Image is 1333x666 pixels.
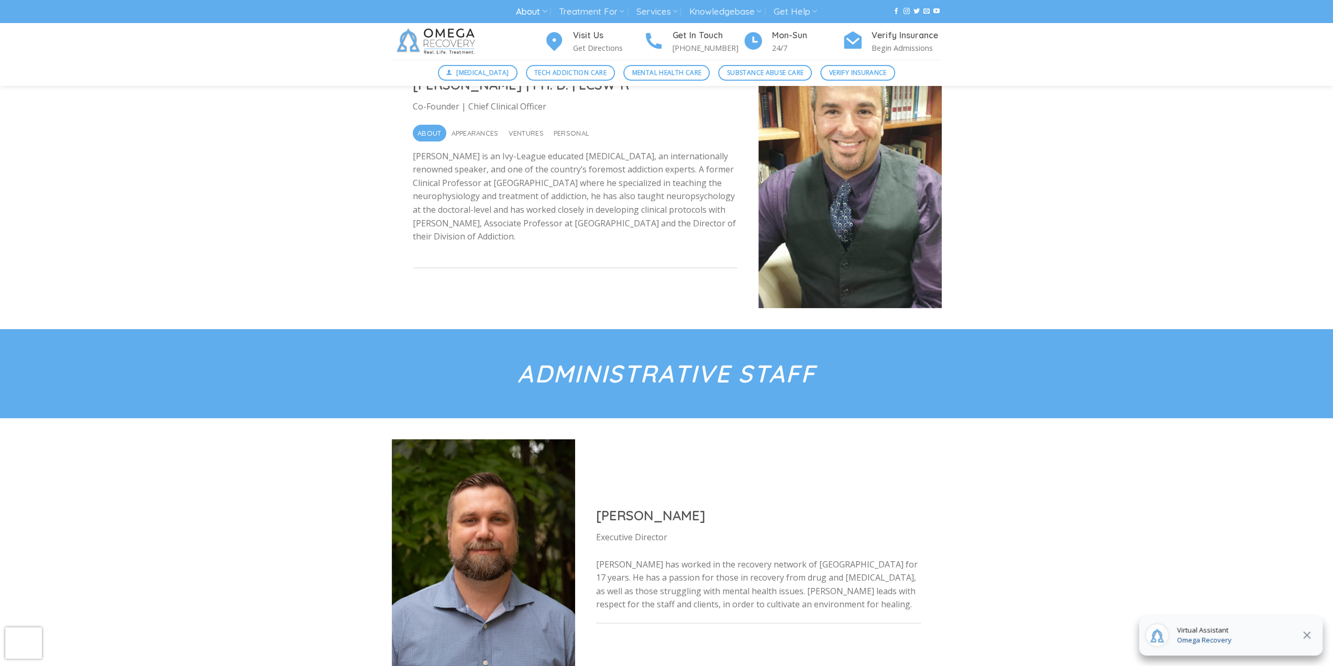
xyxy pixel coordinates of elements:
p: Executive Director [596,531,921,544]
span: Substance Abuse Care [727,68,803,78]
p: Co-Founder | Chief Clinical Officer [413,100,737,114]
h4: Get In Touch [673,29,743,42]
span: Appearances [451,125,499,141]
span: Mental Health Care [632,68,701,78]
a: Follow on Instagram [903,8,909,15]
a: Get Help [774,2,817,21]
a: About [516,2,547,21]
a: Services [636,2,677,21]
span: Tech Addiction Care [534,68,607,78]
span: Verify Insurance [829,68,887,78]
img: Omega Recovery [392,23,483,60]
em: Administrative Staff [517,358,815,389]
a: Get In Touch [PHONE_NUMBER] [643,29,743,54]
span: Ventures [509,125,544,141]
p: Get Directions [573,42,643,54]
p: [PERSON_NAME] is an Ivy-League educated [MEDICAL_DATA], an internationally renowned speaker, and ... [413,150,737,244]
h2: [PERSON_NAME] [596,507,921,524]
a: Verify Insurance [820,65,895,81]
h4: Visit Us [573,29,643,42]
span: About [417,125,441,141]
a: Follow on YouTube [933,8,940,15]
a: Verify Insurance Begin Admissions [842,29,942,54]
h4: Verify Insurance [872,29,942,42]
p: Begin Admissions [872,42,942,54]
a: [MEDICAL_DATA] [438,65,517,81]
p: [PERSON_NAME] has worked in the recovery network of [GEOGRAPHIC_DATA] for 17 years. He has a pass... [596,558,921,612]
a: Follow on Twitter [913,8,920,15]
a: Treatment For [559,2,624,21]
p: [PHONE_NUMBER] [673,42,743,54]
a: Knowledgebase [689,2,762,21]
span: Personal [554,125,589,141]
p: 24/7 [772,42,842,54]
a: Follow on Facebook [893,8,899,15]
a: Visit Us Get Directions [544,29,643,54]
a: Substance Abuse Care [718,65,812,81]
a: Send us an email [923,8,930,15]
span: [MEDICAL_DATA] [456,68,509,78]
h4: Mon-Sun [772,29,842,42]
a: Tech Addiction Care [526,65,615,81]
a: Mental Health Care [623,65,710,81]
